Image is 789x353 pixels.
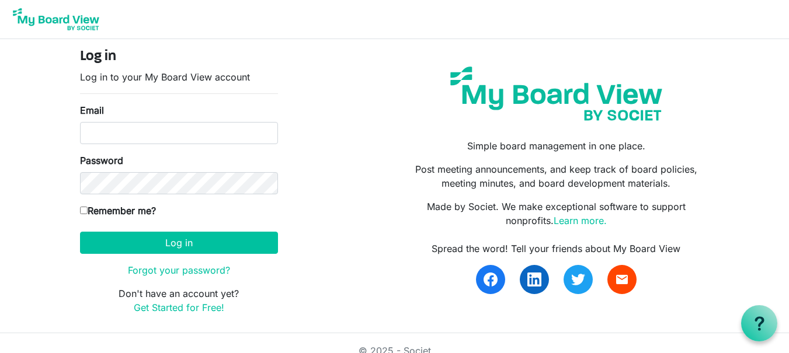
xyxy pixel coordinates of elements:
button: Log in [80,232,278,254]
img: my-board-view-societ.svg [442,58,671,130]
label: Remember me? [80,204,156,218]
img: My Board View Logo [9,5,103,34]
a: Learn more. [554,215,607,226]
img: twitter.svg [571,272,585,286]
a: email [607,265,637,294]
img: facebook.svg [484,272,498,286]
p: Post meeting announcements, and keep track of board policies, meeting minutes, and board developm... [403,162,709,190]
a: Forgot your password? [128,264,230,276]
p: Don't have an account yet? [80,286,278,314]
h4: Log in [80,48,278,65]
p: Made by Societ. We make exceptional software to support nonprofits. [403,200,709,228]
p: Simple board management in one place. [403,139,709,153]
img: linkedin.svg [527,272,541,286]
p: Log in to your My Board View account [80,70,278,84]
a: Get Started for Free! [134,302,224,313]
div: Spread the word! Tell your friends about My Board View [403,242,709,256]
span: email [615,272,629,286]
input: Remember me? [80,207,88,214]
label: Password [80,153,123,167]
label: Email [80,103,104,117]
